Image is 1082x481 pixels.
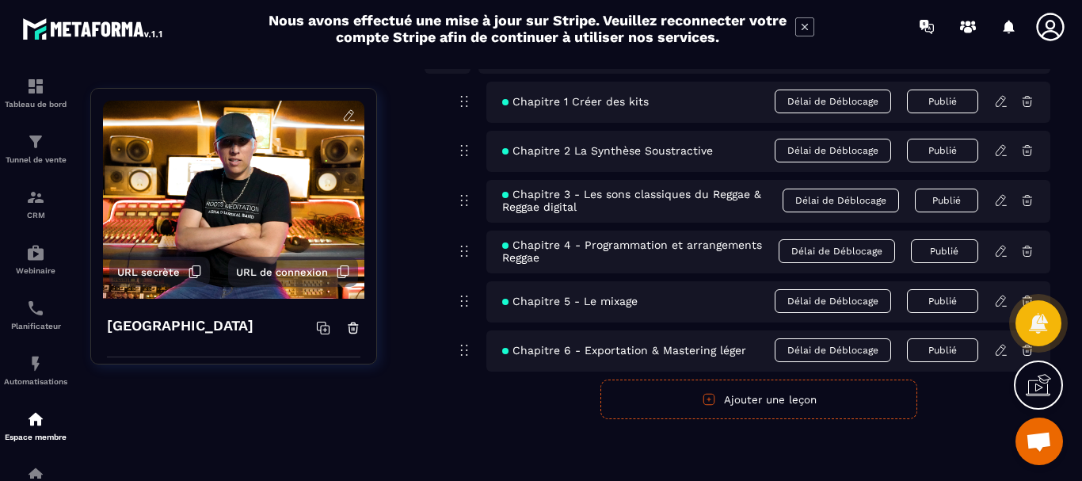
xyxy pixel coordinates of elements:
span: Délai de Déblocage [775,139,891,162]
button: URL secrète [109,257,210,287]
p: Automatisations [4,377,67,386]
p: Webinaire [4,266,67,275]
span: Chapitre 4 - Programmation et arrangements Reggae [502,239,779,264]
img: automations [26,410,45,429]
button: Publié [907,90,978,113]
span: Chapitre 2 La Synthèse Soustractive [502,144,713,157]
button: Publié [907,139,978,162]
button: Publié [907,338,978,362]
button: Publié [915,189,978,212]
img: background [103,101,364,299]
img: automations [26,354,45,373]
img: logo [22,14,165,43]
a: automationsautomationsWebinaire [4,231,67,287]
a: formationformationTableau de bord [4,65,67,120]
a: schedulerschedulerPlanificateur [4,287,67,342]
button: Publié [907,289,978,313]
span: Délai de Déblocage [775,338,891,362]
a: formationformationCRM [4,176,67,231]
span: Chapitre 5 - Le mixage [502,295,638,307]
img: automations [26,243,45,262]
a: Ouvrir le chat [1015,418,1063,465]
button: Ajouter une leçon [600,380,917,419]
img: formation [26,132,45,151]
img: formation [26,77,45,96]
p: Tableau de bord [4,100,67,109]
span: URL de connexion [236,266,328,278]
span: Délai de Déblocage [775,289,891,313]
span: Chapitre 3 - Les sons classiques du Reggae & Reggae digital [502,188,783,213]
span: Chapitre 6 - Exportation & Mastering léger [502,344,746,357]
p: Tunnel de vente [4,155,67,164]
a: formationformationTunnel de vente [4,120,67,176]
span: URL secrète [117,266,180,278]
span: Délai de Déblocage [779,239,895,263]
a: automationsautomationsEspace membre [4,398,67,453]
span: Chapitre 1 Créer des kits [502,95,649,108]
p: Planificateur [4,322,67,330]
p: CRM [4,211,67,220]
span: Délai de Déblocage [783,189,899,212]
h4: [GEOGRAPHIC_DATA] [107,315,253,337]
p: Espace membre [4,433,67,441]
img: scheduler [26,299,45,318]
img: formation [26,188,45,207]
button: Publié [911,239,978,263]
button: URL de connexion [228,257,358,287]
a: automationsautomationsAutomatisations [4,342,67,398]
h2: Nous avons effectué une mise à jour sur Stripe. Veuillez reconnecter votre compte Stripe afin de ... [268,12,787,45]
span: Délai de Déblocage [775,90,891,113]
